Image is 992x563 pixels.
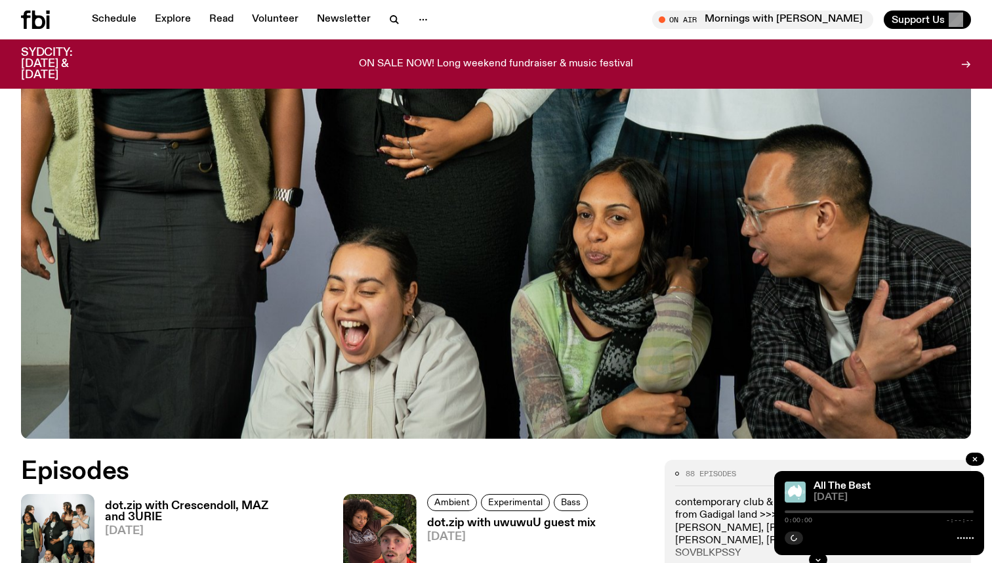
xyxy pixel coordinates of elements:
[434,497,470,507] span: Ambient
[481,494,550,511] a: Experimental
[427,518,596,529] h3: dot.zip with uwuwuU guest mix
[105,526,327,537] span: [DATE]
[686,470,736,478] span: 88 episodes
[785,517,812,524] span: 0:00:00
[675,497,961,560] p: contemporary club & bass music beaming out every [DATE] from Gadigal land >>> ft. 3urie, [PERSON_...
[201,11,241,29] a: Read
[892,14,945,26] span: Support Us
[359,58,633,70] p: ON SALE NOW! Long weekend fundraiser & music festival
[652,11,873,29] button: On AirMornings with [PERSON_NAME]
[309,11,379,29] a: Newsletter
[814,493,974,503] span: [DATE]
[147,11,199,29] a: Explore
[554,494,588,511] a: Bass
[946,517,974,524] span: -:--:--
[427,531,596,543] span: [DATE]
[244,11,306,29] a: Volunteer
[105,501,327,523] h3: dot.zip with Crescendoll, MAZ and 3URIE
[427,494,477,511] a: Ambient
[21,460,649,484] h2: Episodes
[561,497,581,507] span: Bass
[488,497,543,507] span: Experimental
[84,11,144,29] a: Schedule
[884,11,971,29] button: Support Us
[21,47,105,81] h3: SYDCITY: [DATE] & [DATE]
[814,481,871,491] a: All The Best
